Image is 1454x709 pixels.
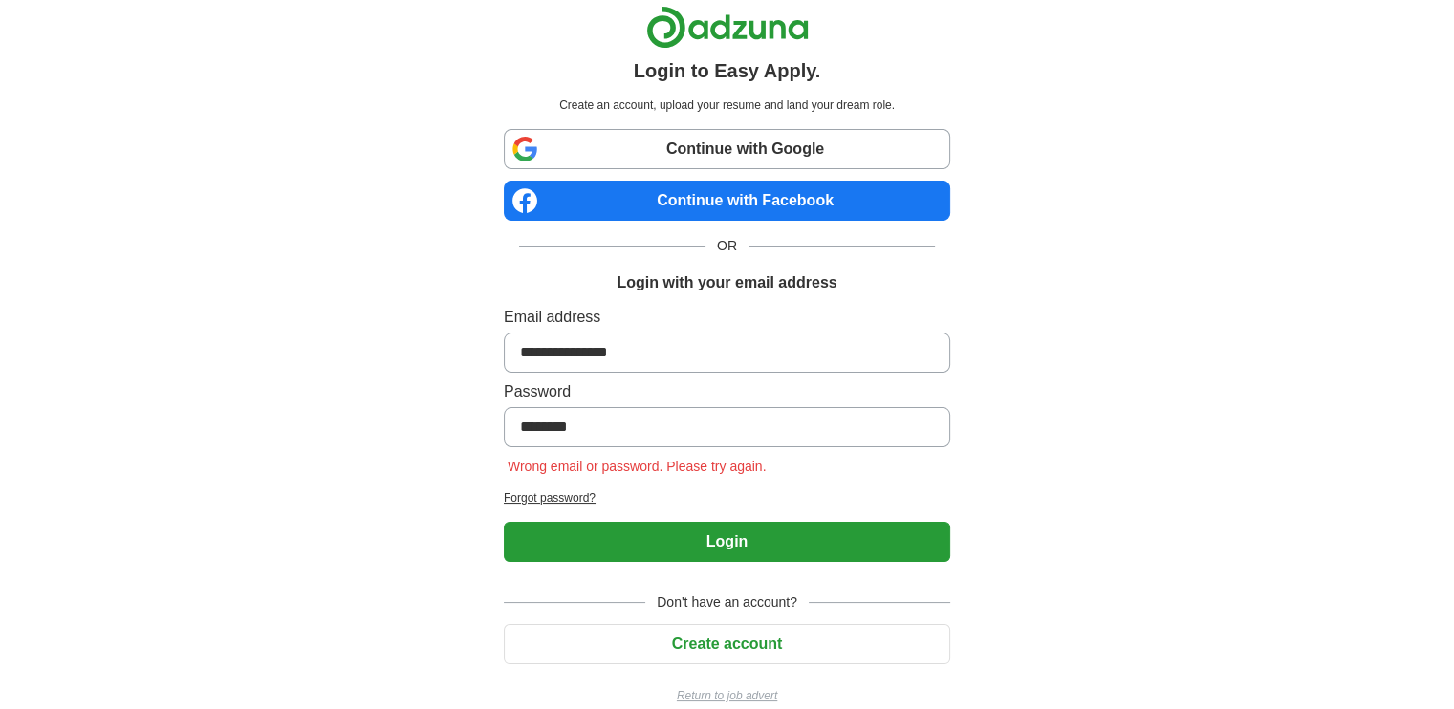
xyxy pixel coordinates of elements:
[504,489,950,506] a: Forgot password?
[504,624,950,664] button: Create account
[504,380,950,403] label: Password
[504,687,950,704] a: Return to job advert
[645,592,809,612] span: Don't have an account?
[705,236,749,256] span: OR
[508,97,946,114] p: Create an account, upload your resume and land your dream role.
[504,522,950,562] button: Login
[617,271,836,294] h1: Login with your email address
[504,635,950,652] a: Create account
[504,306,950,329] label: Email address
[634,56,821,85] h1: Login to Easy Apply.
[504,181,950,221] a: Continue with Facebook
[504,459,770,474] span: Wrong email or password. Please try again.
[646,6,809,49] img: Adzuna logo
[504,129,950,169] a: Continue with Google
